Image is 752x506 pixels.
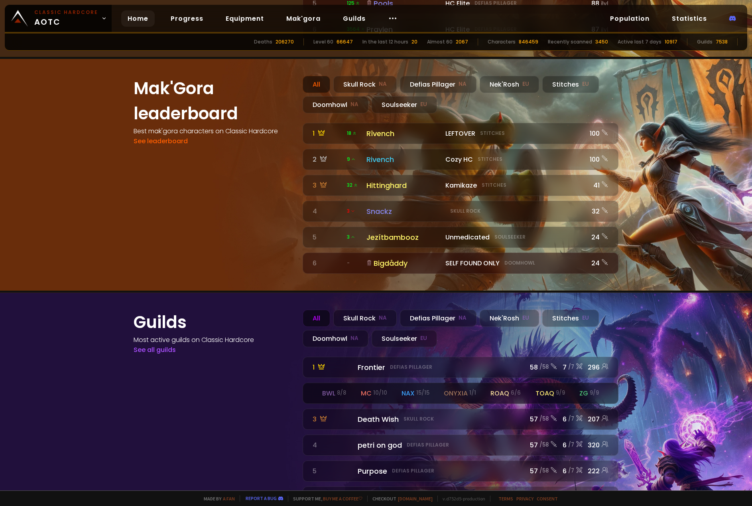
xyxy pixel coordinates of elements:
[402,388,429,398] div: nax
[482,182,506,189] small: Stitches
[604,10,656,27] a: Population
[618,38,661,45] div: Active last 7 days
[480,310,539,327] div: Nek'Rosh
[445,128,583,138] div: LEFTOVER
[445,180,583,190] div: Kamikaze
[347,182,358,189] span: 32
[280,10,327,27] a: Mak'gora
[480,130,505,137] small: Stitches
[582,314,589,322] small: EU
[303,357,618,378] a: 1 FrontierDefias Pillager58 /587/7296
[323,496,362,502] a: Buy me a coffee
[588,128,608,138] div: 100
[223,496,235,502] a: a fan
[437,496,485,502] span: v. d752d5 - production
[522,80,529,88] small: EU
[303,330,368,347] div: Doomhowl
[366,180,441,191] div: Hittinghard
[511,389,521,397] small: 6 / 6
[556,389,565,397] small: 9 / 9
[400,76,476,93] div: Defias Pillager
[303,227,618,248] a: 5 3JezítbamboozUnmedicatedSoulseeker24
[313,206,342,216] div: 4
[367,496,433,502] span: Checkout
[366,232,441,243] div: Jezítbambooz
[478,156,502,163] small: Stitches
[134,335,293,345] h4: Most active guilds on Classic Hardcore
[303,175,618,196] a: 3 32 HittinghardKamikazeStitches41
[303,123,618,144] a: 1 18 RîvenchLEFTOVERStitches100
[456,38,468,45] div: 2067
[303,149,618,170] a: 2 9RivenchCozy HCStitches100
[322,388,346,398] div: bwl
[494,233,526,241] small: Soulseeker
[219,10,270,27] a: Equipment
[303,76,330,93] div: All
[303,435,618,456] a: 4 petri on godDefias Pillager57 /586/7320
[134,76,293,126] h1: Mak'Gora leaderboard
[588,232,608,242] div: 24
[347,259,350,267] span: -
[347,156,356,163] span: 9
[459,314,467,322] small: NA
[588,180,608,190] div: 41
[313,128,342,138] div: 1
[333,310,397,327] div: Skull Rock
[590,389,599,397] small: 9 / 9
[199,496,235,502] span: Made by
[337,38,353,45] div: 66647
[582,80,589,88] small: EU
[373,389,387,397] small: 10 / 10
[347,233,355,241] span: 3
[379,80,387,88] small: NA
[303,310,330,327] div: All
[522,314,529,322] small: EU
[542,310,599,327] div: Stitches
[579,388,599,398] div: zg
[303,383,618,404] a: bwl 8/8mc 10/10nax 15/15onyxia 1/1roaq 6/6toaq 9/9zg 9/9
[445,154,583,164] div: Cozy HC
[480,76,539,93] div: Nek'Rosh
[411,38,417,45] div: 20
[366,258,441,269] div: Bigdåddy
[444,388,476,398] div: onyxia
[665,38,677,45] div: 10917
[535,388,565,398] div: toaq
[362,38,408,45] div: In the last 12 hours
[337,10,372,27] a: Guilds
[537,496,558,502] a: Consent
[459,80,467,88] small: NA
[445,258,583,268] div: SELF FOUND ONLY
[121,10,155,27] a: Home
[303,253,618,274] a: 6 -BigdåddySELF FOUND ONLYDoomhowl24
[288,496,362,502] span: Support me,
[488,38,516,45] div: Characters
[516,496,533,502] a: Privacy
[347,130,357,137] span: 18
[595,38,608,45] div: 3450
[134,310,293,335] h1: Guilds
[420,101,427,109] small: EU
[490,388,521,398] div: roaq
[697,38,713,45] div: Guilds
[400,310,476,327] div: Defias Pillager
[498,496,513,502] a: Terms
[164,10,210,27] a: Progress
[366,206,441,217] div: Snackz
[716,38,728,45] div: 7538
[542,76,599,93] div: Stitches
[519,38,538,45] div: 846459
[350,101,358,109] small: NA
[379,314,387,322] small: NA
[276,38,294,45] div: 206270
[366,154,441,165] div: Rivench
[420,334,427,342] small: EU
[34,9,98,28] span: AOTC
[333,76,397,93] div: Skull Rock
[34,9,98,16] small: Classic Hardcore
[427,38,453,45] div: Almost 60
[665,10,713,27] a: Statistics
[303,96,368,113] div: Doomhowl
[313,258,342,268] div: 6
[450,208,480,215] small: Skull Rock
